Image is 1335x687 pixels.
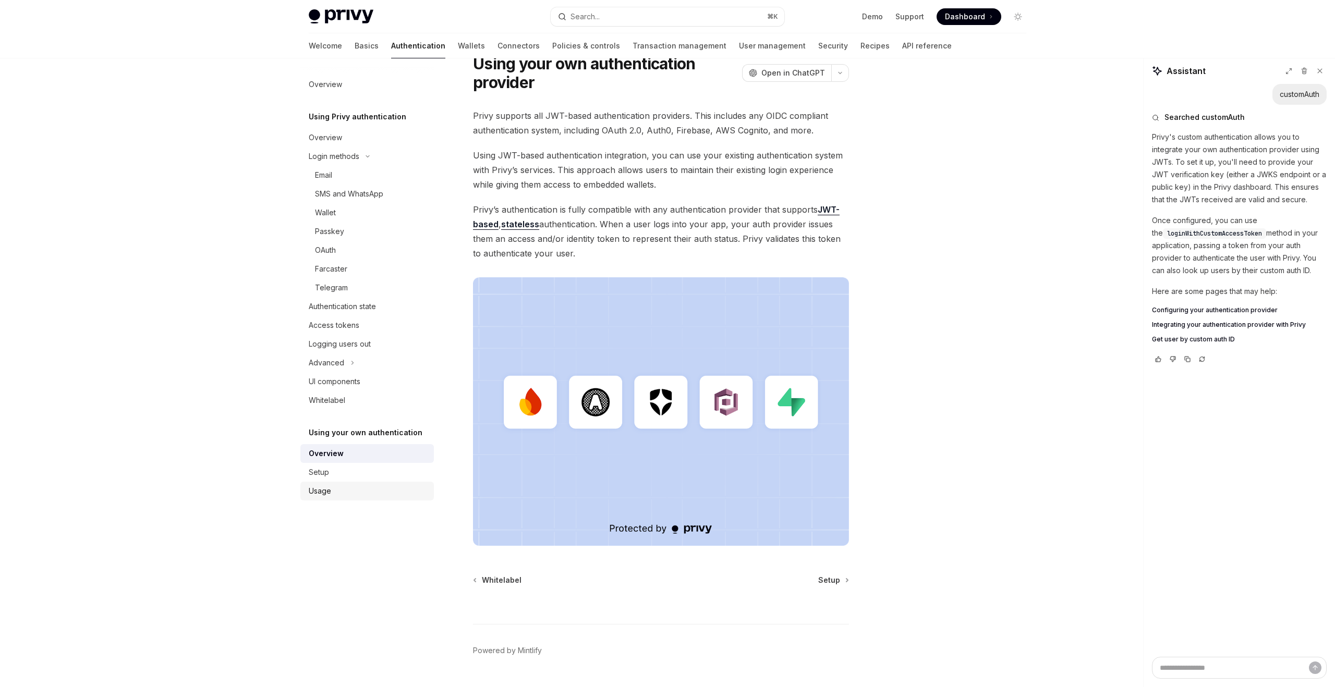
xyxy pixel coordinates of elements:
div: Overview [309,131,342,144]
div: Advanced [309,357,344,369]
span: Setup [818,575,840,585]
div: Passkey [315,225,344,238]
a: Passkey [300,222,434,241]
p: Here are some pages that may help: [1152,285,1327,298]
a: Powered by Mintlify [473,645,542,656]
a: Basics [355,33,379,58]
img: JWT-based auth splash [473,277,849,546]
a: Authentication [391,33,445,58]
a: Overview [300,75,434,94]
a: Demo [862,11,883,22]
a: Dashboard [937,8,1001,25]
span: loginWithCustomAccessToken [1167,229,1262,238]
a: UI components [300,372,434,391]
a: Configuring your authentication provider [1152,306,1327,314]
span: Using JWT-based authentication integration, you can use your existing authentication system with ... [473,148,849,192]
div: Whitelabel [309,394,345,407]
img: light logo [309,9,373,24]
div: Logging users out [309,338,371,350]
div: Login methods [309,150,359,163]
p: Once configured, you can use the method in your application, passing a token from your auth provi... [1152,214,1327,277]
div: Usage [309,485,331,497]
a: Email [300,166,434,185]
div: Overview [309,447,344,460]
a: Policies & controls [552,33,620,58]
button: Copy chat response [1181,354,1194,364]
a: Welcome [309,33,342,58]
button: Open in ChatGPT [742,64,831,82]
button: Send message [1309,661,1321,674]
span: Whitelabel [482,575,521,585]
div: Wallet [315,206,336,219]
a: Support [895,11,924,22]
a: Overview [300,444,434,463]
span: Integrating your authentication provider with Privy [1152,321,1306,329]
span: Assistant [1167,65,1206,77]
span: Dashboard [945,11,985,22]
div: Farcaster [315,263,347,275]
button: Toggle dark mode [1010,8,1026,25]
p: Privy's custom authentication allows you to integrate your own authentication provider using JWTs... [1152,131,1327,206]
div: Search... [571,10,600,23]
a: Setup [818,575,848,585]
span: Privy supports all JWT-based authentication providers. This includes any OIDC compliant authentic... [473,108,849,138]
a: stateless [501,219,539,230]
a: Connectors [497,33,540,58]
button: Vote that response was not good [1167,354,1179,364]
div: customAuth [1280,89,1319,100]
a: SMS and WhatsApp [300,185,434,203]
div: UI components [309,375,360,388]
span: Configuring your authentication provider [1152,306,1278,314]
button: Vote that response was good [1152,354,1164,364]
div: Telegram [315,281,348,294]
a: Telegram [300,278,434,297]
a: Security [818,33,848,58]
div: Access tokens [309,319,359,332]
h5: Using Privy authentication [309,111,406,123]
div: Setup [309,466,329,479]
span: ⌘ K [767,13,778,21]
a: Overview [300,128,434,147]
a: Farcaster [300,260,434,278]
a: Wallet [300,203,434,222]
a: Access tokens [300,316,434,335]
div: Overview [309,78,342,91]
button: Searched customAuth [1152,112,1327,122]
div: Authentication state [309,300,376,313]
a: Usage [300,482,434,500]
a: Wallets [458,33,485,58]
a: Recipes [860,33,890,58]
button: Toggle Advanced section [300,353,434,372]
span: Privy’s authentication is fully compatible with any authentication provider that supports , authe... [473,202,849,261]
a: Authentication state [300,297,434,316]
textarea: Ask a question... [1152,657,1327,679]
a: OAuth [300,241,434,260]
button: Reload last chat [1196,354,1208,364]
div: Email [315,169,332,181]
div: OAuth [315,244,336,256]
a: Get user by custom auth ID [1152,335,1327,343]
a: Whitelabel [474,575,521,585]
span: Searched customAuth [1164,112,1245,122]
a: User management [739,33,806,58]
a: API reference [902,33,952,58]
span: Open in ChatGPT [761,68,825,78]
a: Setup [300,463,434,482]
h5: Using your own authentication [309,426,422,439]
a: Transaction management [633,33,726,58]
a: Integrating your authentication provider with Privy [1152,321,1327,329]
a: Logging users out [300,335,434,353]
h1: Using your own authentication provider [473,54,738,92]
button: Toggle Login methods section [300,147,434,166]
span: Get user by custom auth ID [1152,335,1235,343]
div: SMS and WhatsApp [315,188,383,200]
a: Whitelabel [300,391,434,410]
button: Open search [551,7,784,26]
